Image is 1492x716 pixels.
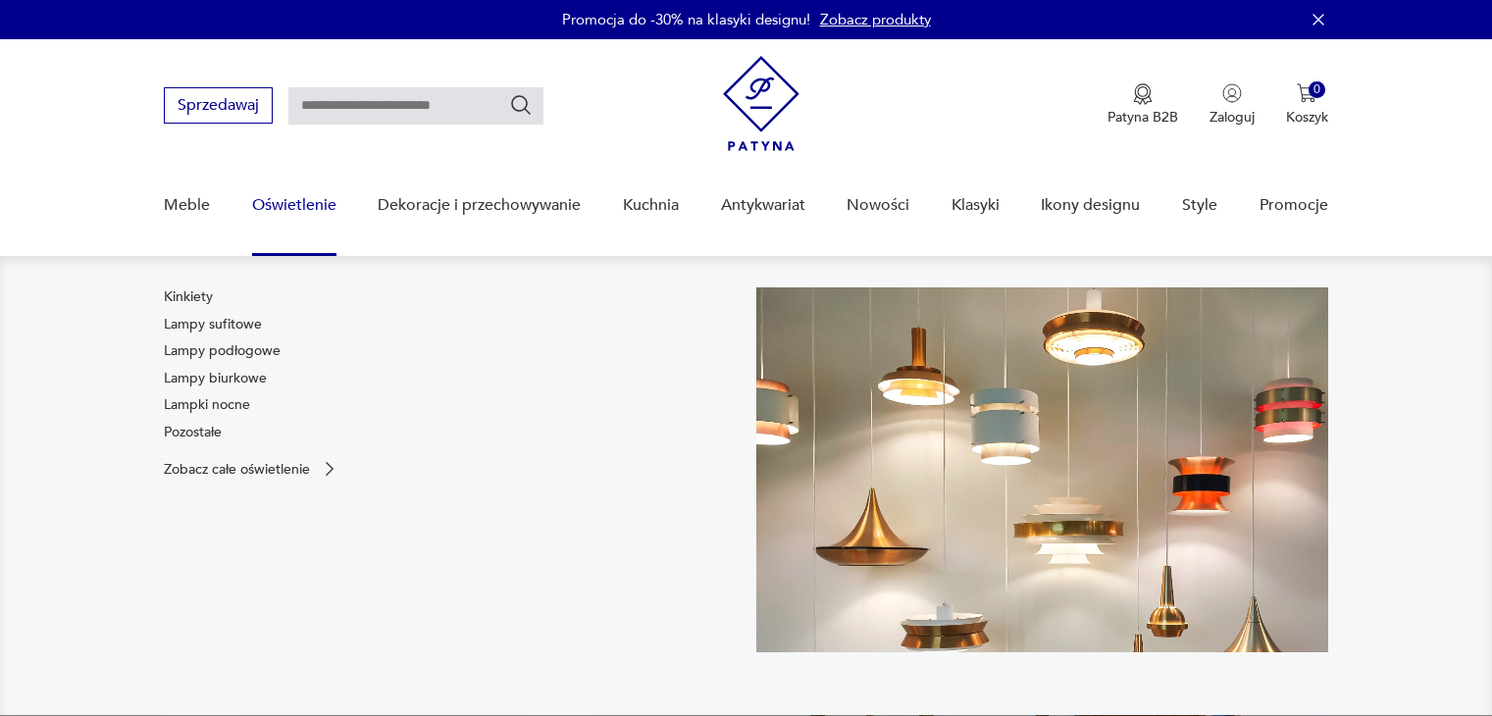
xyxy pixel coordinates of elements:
a: Zobacz produkty [820,10,931,29]
button: Zaloguj [1209,83,1255,127]
a: Dekoracje i przechowywanie [378,168,581,243]
a: Promocje [1260,168,1328,243]
a: Meble [164,168,210,243]
a: Lampy biurkowe [164,369,267,388]
a: Pozostałe [164,423,222,442]
a: Style [1182,168,1217,243]
a: Ikona medaluPatyna B2B [1107,83,1178,127]
button: Sprzedawaj [164,87,273,124]
button: Szukaj [509,93,533,117]
img: Ikonka użytkownika [1222,83,1242,103]
a: Lampy sufitowe [164,315,262,334]
a: Antykwariat [721,168,805,243]
p: Patyna B2B [1107,108,1178,127]
img: a9d990cd2508053be832d7f2d4ba3cb1.jpg [756,287,1328,652]
a: Ikony designu [1041,168,1140,243]
a: Oświetlenie [252,168,336,243]
a: Lampki nocne [164,395,250,415]
a: Sprzedawaj [164,100,273,114]
p: Zaloguj [1209,108,1255,127]
button: 0Koszyk [1286,83,1328,127]
a: Kuchnia [623,168,679,243]
a: Kinkiety [164,287,213,307]
div: 0 [1309,81,1325,98]
a: Nowości [847,168,909,243]
a: Lampy podłogowe [164,341,281,361]
button: Patyna B2B [1107,83,1178,127]
p: Promocja do -30% na klasyki designu! [562,10,810,29]
p: Koszyk [1286,108,1328,127]
a: Zobacz całe oświetlenie [164,459,339,479]
img: Ikona medalu [1133,83,1153,105]
img: Patyna - sklep z meblami i dekoracjami vintage [723,56,799,151]
a: Klasyki [952,168,1000,243]
p: Zobacz całe oświetlenie [164,463,310,476]
img: Ikona koszyka [1297,83,1316,103]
